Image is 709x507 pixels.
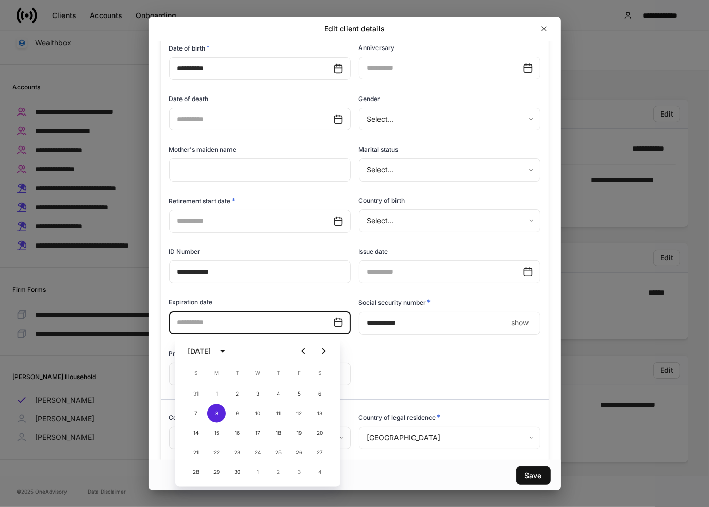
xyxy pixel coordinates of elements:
[359,427,540,449] div: [GEOGRAPHIC_DATA]
[512,318,529,328] p: show
[269,424,288,443] button: 18
[310,363,329,384] span: Saturday
[207,385,226,403] button: 1
[228,363,246,384] span: Tuesday
[187,363,205,384] span: Sunday
[269,385,288,403] button: 4
[290,424,308,443] button: 19
[324,24,385,34] h2: Edit client details
[169,412,238,422] h6: Country of citizenship
[359,43,395,53] h6: Anniversary
[207,404,226,423] button: 8
[359,94,381,104] h6: Gender
[207,424,226,443] button: 15
[187,404,205,423] button: 7
[169,94,209,104] h6: Date of death
[187,444,205,462] button: 21
[249,463,267,482] button: 1
[310,404,329,423] button: 13
[187,463,205,482] button: 28
[290,463,308,482] button: 3
[359,247,388,256] h6: Issue date
[310,444,329,462] button: 27
[359,108,540,130] div: Select...
[314,341,334,362] button: Next month
[359,297,431,307] h6: Social security number
[249,363,267,384] span: Wednesday
[249,444,267,462] button: 24
[269,444,288,462] button: 25
[169,349,239,358] h6: Preferred name or alias
[207,363,226,384] span: Monday
[359,412,441,422] h6: Country of legal residence
[269,363,288,384] span: Thursday
[269,404,288,423] button: 11
[169,297,213,307] h6: Expiration date
[228,463,246,482] button: 30
[228,385,246,403] button: 2
[310,463,329,482] button: 4
[269,463,288,482] button: 2
[359,158,540,181] div: Select...
[359,209,540,232] div: Select...
[228,444,246,462] button: 23
[169,247,201,256] h6: ID Number
[187,385,205,403] button: 31
[228,424,246,443] button: 16
[169,144,237,154] h6: Mother's maiden name
[188,346,211,356] div: [DATE]
[293,341,314,362] button: Previous month
[169,427,350,449] div: [GEOGRAPHIC_DATA]
[525,472,542,479] div: Save
[249,424,267,443] button: 17
[187,424,205,443] button: 14
[290,444,308,462] button: 26
[516,466,551,485] button: Save
[359,144,399,154] h6: Marital status
[310,385,329,403] button: 6
[249,404,267,423] button: 10
[214,342,232,360] button: calendar view is open, switch to year view
[249,385,267,403] button: 3
[169,43,210,53] h6: Date of birth
[169,195,236,206] h6: Retirement start date
[310,424,329,443] button: 20
[207,463,226,482] button: 29
[290,363,308,384] span: Friday
[290,404,308,423] button: 12
[359,195,405,205] h6: Country of birth
[228,404,246,423] button: 9
[290,385,308,403] button: 5
[207,444,226,462] button: 22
